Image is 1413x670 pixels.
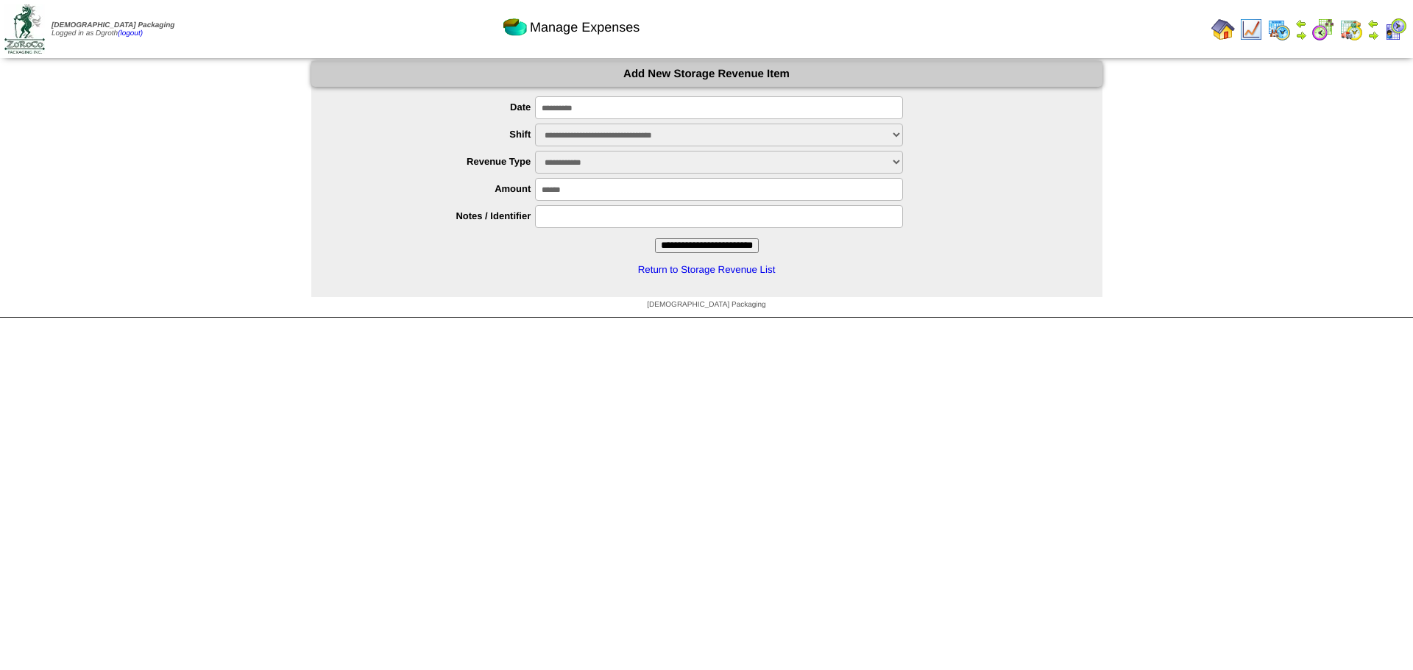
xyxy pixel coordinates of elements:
[341,210,536,221] label: Notes / Identifier
[530,20,640,35] span: Manage Expenses
[311,61,1102,87] div: Add New Storage Revenue Item
[4,4,45,54] img: zoroco-logo-small.webp
[1295,29,1307,41] img: arrowright.gif
[1311,18,1335,41] img: calendarblend.gif
[638,264,776,275] a: Return to Storage Revenue List
[52,21,174,38] span: Logged in as Dgroth
[647,301,765,309] span: [DEMOGRAPHIC_DATA] Packaging
[118,29,143,38] a: (logout)
[341,183,536,194] label: Amount
[1384,18,1407,41] img: calendarcustomer.gif
[1295,18,1307,29] img: arrowleft.gif
[1339,18,1363,41] img: calendarinout.gif
[1267,18,1291,41] img: calendarprod.gif
[1239,18,1263,41] img: line_graph.gif
[341,156,536,167] label: Revenue Type
[341,101,536,113] label: Date
[341,129,536,140] label: Shift
[1367,18,1379,29] img: arrowleft.gif
[1211,18,1235,41] img: home.gif
[1367,29,1379,41] img: arrowright.gif
[503,15,527,39] img: pie_chart2.png
[52,21,174,29] span: [DEMOGRAPHIC_DATA] Packaging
